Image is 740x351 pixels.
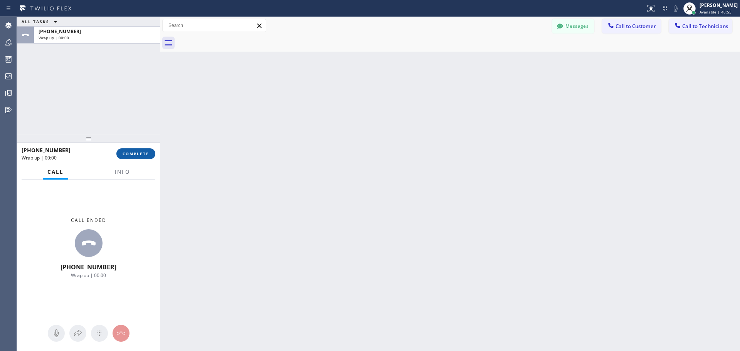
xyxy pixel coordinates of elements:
span: Wrap up | 00:00 [22,155,57,161]
span: Wrap up | 00:00 [39,35,69,40]
button: Mute [48,325,65,342]
button: Call [43,165,68,180]
span: Info [115,168,130,175]
input: Search [163,19,266,32]
button: ALL TASKS [17,17,65,26]
span: Wrap up | 00:00 [71,272,106,279]
span: [PHONE_NUMBER] [61,263,116,271]
span: ALL TASKS [22,19,49,24]
button: Open directory [69,325,86,342]
button: Hang up [113,325,129,342]
span: COMPLETE [123,151,149,156]
span: [PHONE_NUMBER] [39,28,81,35]
span: Call to Customer [616,23,656,30]
button: Call to Technicians [669,19,732,34]
button: Open dialpad [91,325,108,342]
span: Call ended [71,217,106,223]
span: Call to Technicians [682,23,728,30]
button: COMPLETE [116,148,155,159]
button: Messages [552,19,594,34]
button: Call to Customer [602,19,661,34]
button: Mute [670,3,681,14]
span: Available | 48:55 [700,9,732,15]
div: [PERSON_NAME] [700,2,738,8]
span: Call [47,168,64,175]
button: Info [110,165,135,180]
span: [PHONE_NUMBER] [22,146,71,154]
